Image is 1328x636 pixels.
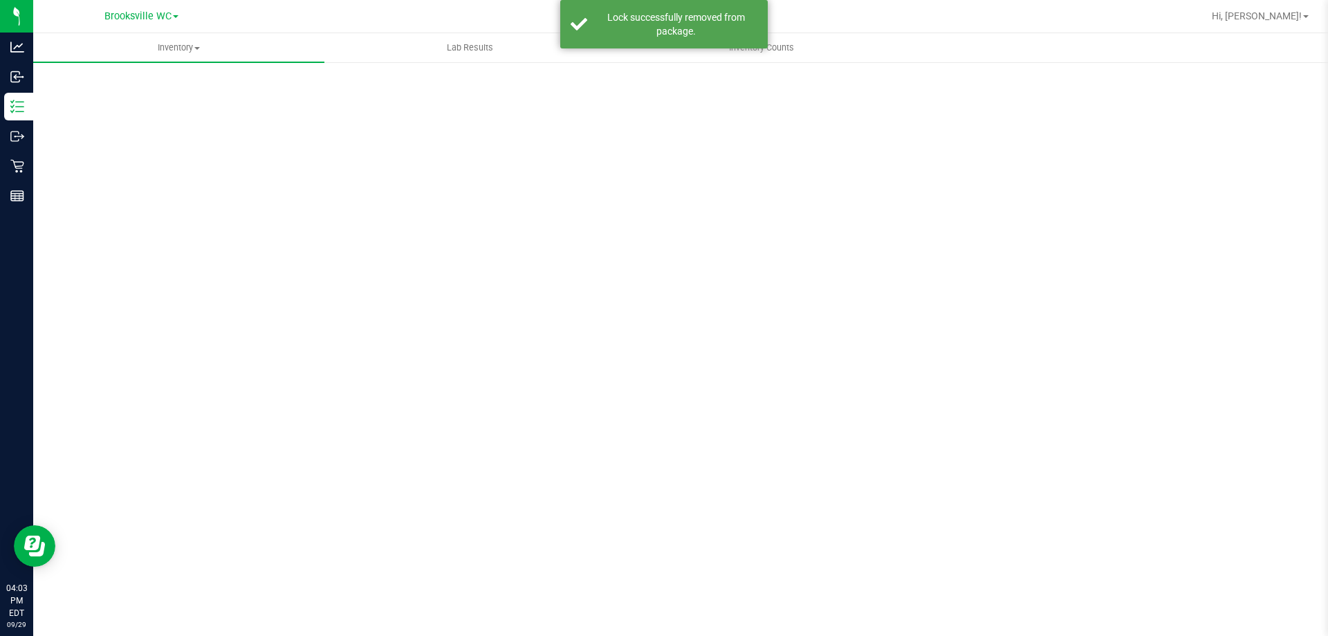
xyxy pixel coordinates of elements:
[10,129,24,143] inline-svg: Outbound
[14,525,55,567] iframe: Resource center
[6,582,27,619] p: 04:03 PM EDT
[33,42,324,54] span: Inventory
[6,619,27,630] p: 09/29
[10,189,24,203] inline-svg: Reports
[428,42,512,54] span: Lab Results
[104,10,172,22] span: Brooksville WC
[10,159,24,173] inline-svg: Retail
[1212,10,1302,21] span: Hi, [PERSON_NAME]!
[10,40,24,54] inline-svg: Analytics
[10,100,24,113] inline-svg: Inventory
[595,10,757,38] div: Lock successfully removed from package.
[33,33,324,62] a: Inventory
[10,70,24,84] inline-svg: Inbound
[324,33,616,62] a: Lab Results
